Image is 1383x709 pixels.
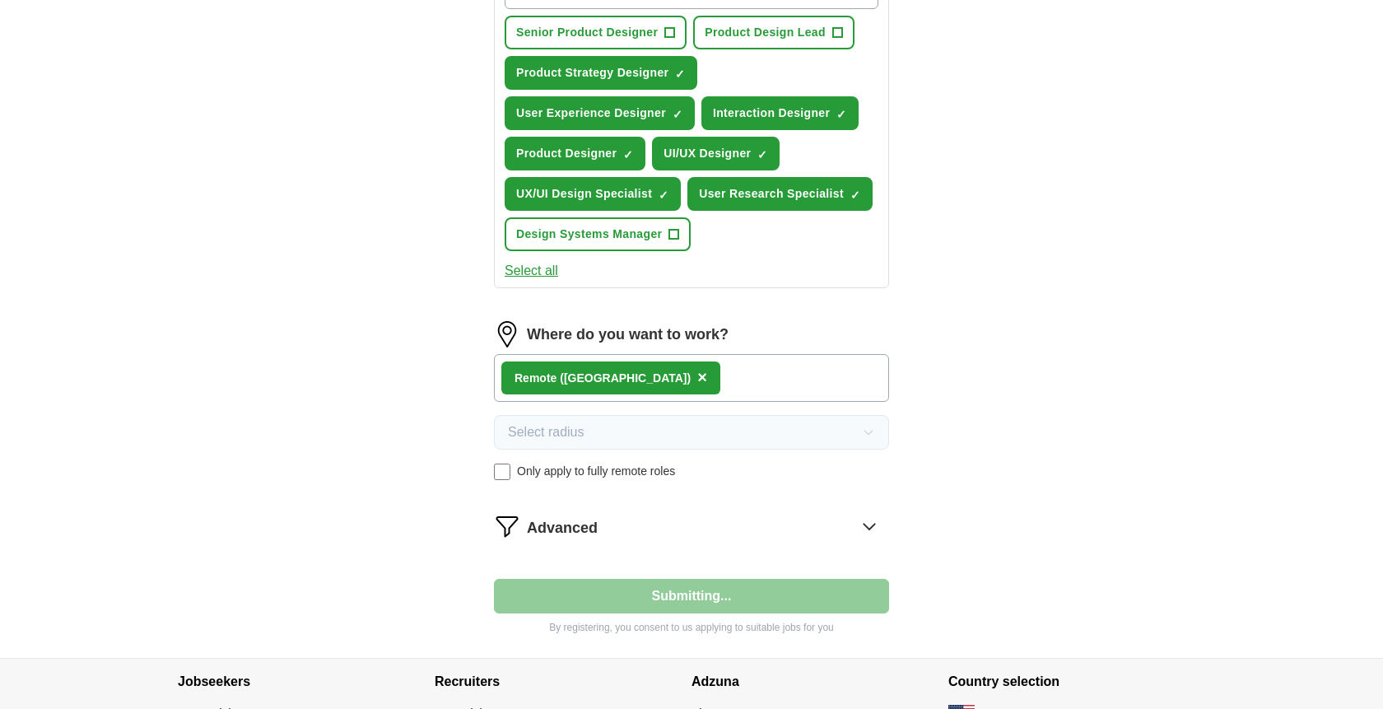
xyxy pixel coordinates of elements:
span: Only apply to fully remote roles [517,463,675,480]
span: Product Design Lead [705,24,826,41]
span: ✓ [659,189,668,202]
button: Design Systems Manager [505,217,691,251]
h4: Country selection [948,659,1205,705]
button: Product Design Lead [693,16,854,49]
button: User Experience Designer✓ [505,96,695,130]
img: filter [494,513,520,539]
span: ✓ [850,189,860,202]
span: Advanced [527,517,598,539]
span: User Experience Designer [516,105,666,122]
img: location.png [494,321,520,348]
div: Remote ([GEOGRAPHIC_DATA]) [515,370,691,387]
span: ✓ [675,68,685,81]
button: Product Designer✓ [505,137,645,170]
span: ✓ [623,148,633,161]
span: Select radius [508,422,584,442]
span: UX/UI Design Specialist [516,185,652,203]
input: Only apply to fully remote roles [494,464,510,480]
span: User Research Specialist [699,185,844,203]
button: UI/UX Designer✓ [652,137,780,170]
span: Senior Product Designer [516,24,658,41]
button: Select all [505,261,558,281]
span: × [697,368,707,386]
button: Select radius [494,415,889,450]
span: UI/UX Designer [664,145,751,162]
button: Senior Product Designer [505,16,687,49]
span: Design Systems Manager [516,226,662,243]
label: Where do you want to work? [527,324,729,346]
button: UX/UI Design Specialist✓ [505,177,681,211]
button: Submitting... [494,579,889,613]
span: Interaction Designer [713,105,830,122]
button: User Research Specialist✓ [687,177,873,211]
span: ✓ [757,148,767,161]
button: Product Strategy Designer✓ [505,56,697,90]
span: Product Strategy Designer [516,64,668,82]
button: Interaction Designer✓ [701,96,859,130]
p: By registering, you consent to us applying to suitable jobs for you [494,620,889,635]
span: ✓ [836,108,846,121]
span: ✓ [673,108,682,121]
button: × [697,366,707,390]
span: Product Designer [516,145,617,162]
